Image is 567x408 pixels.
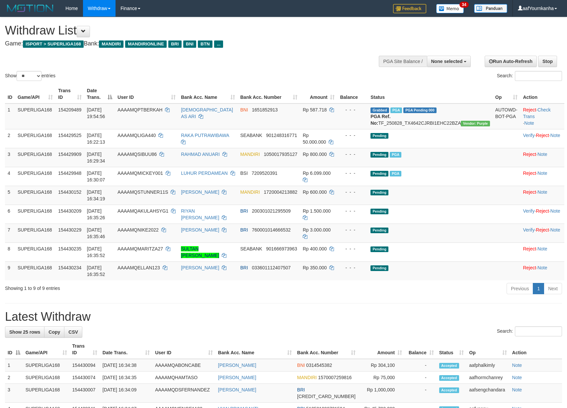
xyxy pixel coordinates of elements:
[252,227,291,233] span: Copy 760001014666532 to clipboard
[118,208,168,214] span: AAAAMQAKULAHSYG1
[303,265,327,270] span: Rp 350.000
[214,40,223,48] span: ...
[405,384,436,403] td: -
[297,394,356,399] span: Copy 570401012077533 to clipboard
[370,107,389,113] span: Grabbed
[370,209,388,214] span: Pending
[303,189,327,195] span: Rp 600.000
[520,103,564,129] td: · ·
[118,152,157,157] span: AAAAMQSIBUU86
[515,326,562,336] input: Search:
[5,282,231,292] div: Showing 1 to 9 of 9 entries
[240,227,248,233] span: BRI
[537,189,547,195] a: Note
[340,189,365,195] div: - - -
[368,85,493,103] th: Status
[58,152,81,157] span: 154429909
[5,310,562,323] h1: Latest Withdraw
[340,151,365,158] div: - - -
[512,375,522,380] a: Note
[218,387,256,392] a: [PERSON_NAME]
[181,133,229,138] a: RAKA PUTRAWIBAWA
[5,359,23,372] td: 1
[252,208,291,214] span: Copy 200301021295509 to clipboard
[537,265,547,270] a: Note
[115,85,178,103] th: User ID: activate to sort column ascending
[544,283,562,294] a: Next
[393,4,426,13] img: Feedback.jpg
[523,107,550,119] a: Check Trans
[15,205,55,224] td: SUPERLIGA168
[181,170,228,176] a: LUHUR PERDAMEAN
[118,246,163,251] span: AAAAMQMARITZA27
[436,4,464,13] img: Button%20Memo.svg
[537,152,547,157] a: Note
[524,120,534,126] a: Note
[340,106,365,113] div: - - -
[168,40,181,48] span: BRI
[294,340,358,359] th: Bank Acc. Number: activate to sort column ascending
[118,189,168,195] span: AAAAMQSTUNNER11S
[523,227,534,233] a: Verify
[427,56,471,67] button: None selected
[379,56,427,67] div: PGA Site Balance /
[523,246,536,251] a: Reject
[337,85,368,103] th: Balance
[152,340,215,359] th: User ID: activate to sort column ascending
[459,2,468,8] span: 34
[100,340,152,359] th: Date Trans.: activate to sort column ascending
[58,246,81,251] span: 154430235
[370,190,388,195] span: Pending
[240,265,248,270] span: BRI
[15,167,55,186] td: SUPERLIGA168
[240,152,260,157] span: MANDIRI
[240,107,248,112] span: BNI
[58,170,81,176] span: 154429948
[100,372,152,384] td: [DATE] 16:34:35
[181,208,219,220] a: RIYAN [PERSON_NAME]
[48,329,60,335] span: Copy
[181,189,219,195] a: [PERSON_NAME]
[439,375,459,381] span: Accepted
[118,265,160,270] span: AAAAMQELLAN123
[87,133,105,145] span: [DATE] 16:22:13
[340,170,365,176] div: - - -
[512,387,522,392] a: Note
[181,227,219,233] a: [PERSON_NAME]
[340,227,365,233] div: - - -
[87,152,105,164] span: [DATE] 16:29:34
[125,40,167,48] span: MANDIRIONLINE
[100,384,152,403] td: [DATE] 16:34:09
[240,170,248,176] span: BSI
[218,375,256,380] a: [PERSON_NAME]
[100,359,152,372] td: [DATE] 16:34:38
[318,375,352,380] span: Copy 1570007259816 to clipboard
[178,85,238,103] th: Bank Acc. Name: activate to sort column ascending
[252,170,278,176] span: Copy 7209520391 to clipboard
[215,340,294,359] th: Bank Acc. Name: activate to sort column ascending
[303,152,327,157] span: Rp 800.000
[181,107,233,119] a: [DEMOGRAPHIC_DATA] AS ARI
[118,107,162,112] span: AAAAMQPTBERKAH
[181,152,220,157] a: RAHMAD ANUARI
[358,384,405,403] td: Rp 1,000,000
[152,372,215,384] td: AAAAMQHAMTASO
[240,133,262,138] span: SEABANK
[15,103,55,129] td: SUPERLIGA168
[370,133,388,139] span: Pending
[403,107,437,113] span: PGA Pending
[15,186,55,205] td: SUPERLIGA168
[297,363,305,368] span: BNI
[64,326,82,338] a: CSV
[5,167,15,186] td: 4
[252,265,291,270] span: Copy 033601112407507 to clipboard
[520,186,564,205] td: ·
[15,261,55,280] td: SUPERLIGA168
[370,152,388,158] span: Pending
[58,133,81,138] span: 154429525
[536,208,549,214] a: Reject
[87,265,105,277] span: [DATE] 16:35:52
[370,246,388,252] span: Pending
[87,227,105,239] span: [DATE] 16:35:46
[461,121,490,126] span: Vendor URL: https://trx4.1velocity.biz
